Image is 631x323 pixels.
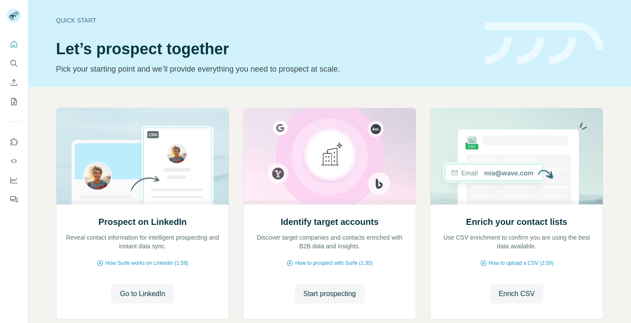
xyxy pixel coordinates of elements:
p: Reveal contact information for intelligent prospecting and instant data sync. [65,233,220,250]
button: Start prospecting [295,284,365,303]
img: Prospect on LinkedIn [56,108,229,204]
span: How to prospect with Surfe (1:30) [295,259,372,267]
span: Enrich CSV [499,289,535,299]
p: Discover target companies and contacts enriched with B2B data and insights. [252,233,407,250]
span: Go to LinkedIn [120,289,165,299]
img: Enrich your contact lists [430,108,603,204]
h2: Prospect on LinkedIn [99,216,187,228]
button: Use Surfe on LinkedIn [7,134,21,150]
h2: Enrich your contact lists [466,216,567,228]
span: How Surfe works on LinkedIn (1:58) [105,259,188,267]
button: Enrich CSV [490,284,543,303]
button: Quick start [7,36,21,52]
button: Dashboard [7,172,21,188]
img: banner [485,23,603,65]
span: Start prospecting [303,289,356,299]
button: Enrich CSV [7,75,21,90]
p: Use CSV enrichment to confirm you are using the best data available. [439,233,594,250]
div: Quick start [56,16,474,25]
button: Use Surfe API [7,153,21,169]
h1: Let’s prospect together [56,40,474,58]
button: Search [7,56,21,71]
p: Pick your starting point and we’ll provide everything you need to prospect at scale. [56,63,474,75]
button: Feedback [7,191,21,207]
h2: Identify target accounts [281,216,379,228]
button: Go to LinkedIn [111,284,174,303]
span: How to upload a CSV (2:59) [489,259,553,267]
img: Identify target accounts [243,108,416,204]
button: My lists [7,94,21,109]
